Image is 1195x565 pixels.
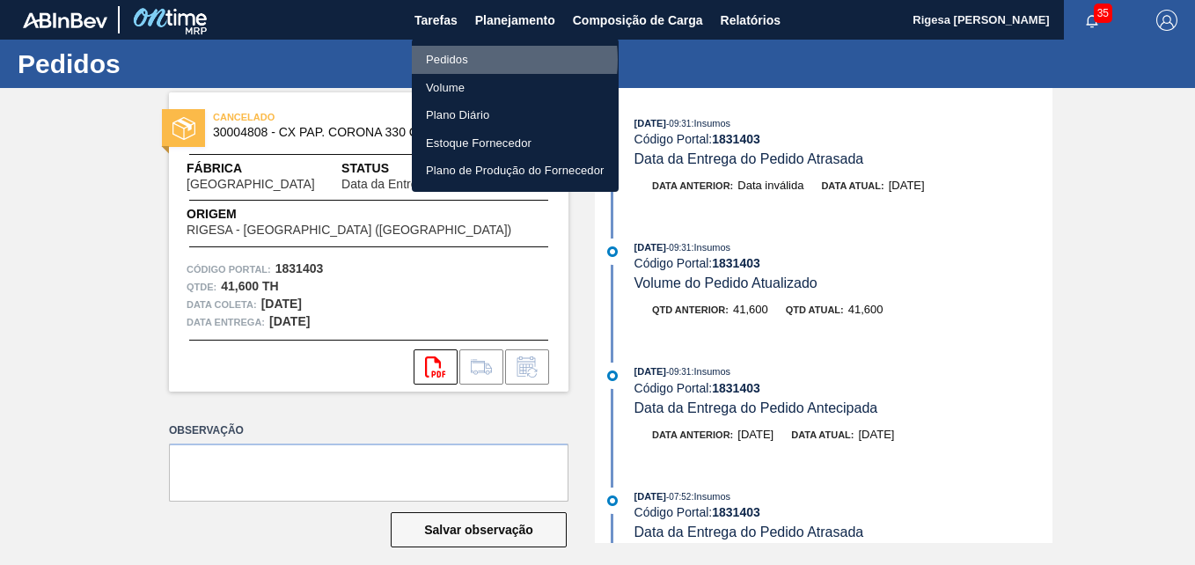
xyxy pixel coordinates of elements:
[412,101,619,129] a: Plano Diário
[412,74,619,102] a: Volume
[412,129,619,158] a: Estoque Fornecedor
[412,46,619,74] a: Pedidos
[412,157,619,185] a: Plano de Produção do Fornecedor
